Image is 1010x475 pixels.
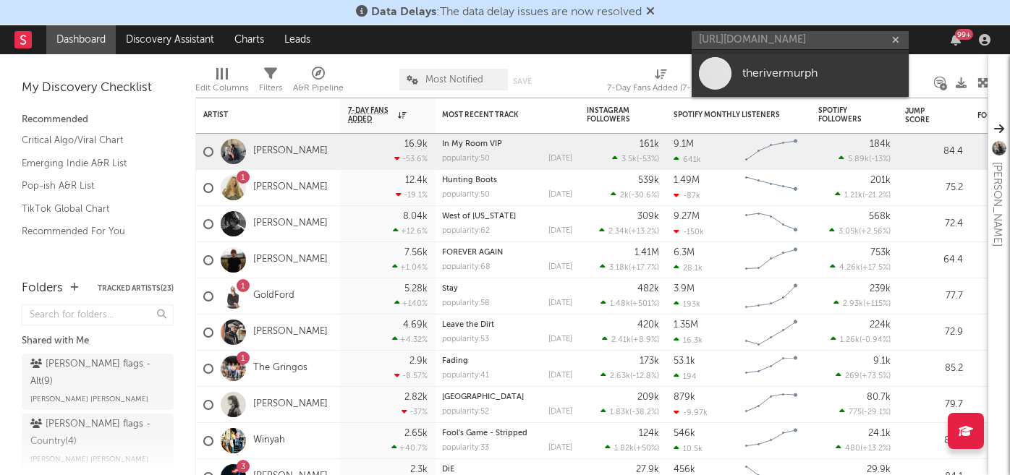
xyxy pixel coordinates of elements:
[405,176,428,185] div: 12.4k
[845,445,860,453] span: 480
[601,371,659,380] div: ( )
[692,50,909,97] a: therivermurph
[253,218,328,230] a: [PERSON_NAME]
[601,407,659,416] div: ( )
[22,111,174,129] div: Recommended
[839,407,891,416] div: ( )
[195,61,248,103] div: Edit Columns
[870,140,891,149] div: 184k
[22,414,174,470] a: [PERSON_NAME] flags - Country(4)[PERSON_NAME] [PERSON_NAME]
[404,140,428,149] div: 16.9k
[610,372,630,380] span: 2.63k
[620,192,629,200] span: 2k
[30,390,148,408] span: [PERSON_NAME] [PERSON_NAME]
[674,227,704,236] div: -150k
[394,299,428,308] div: +140 %
[442,466,454,474] a: DiE
[442,176,497,184] a: Hunting Boots
[442,111,551,119] div: Most Recent Track
[674,176,700,185] div: 1.49M
[840,336,860,344] span: 1.26k
[293,61,344,103] div: A&R Pipeline
[611,336,631,344] span: 2.41k
[548,191,572,199] div: [DATE]
[371,7,642,18] span: : The data delay issues are now resolved
[637,284,659,294] div: 482k
[829,226,891,236] div: ( )
[869,212,891,221] div: 568k
[818,106,869,124] div: Spotify Followers
[442,321,494,329] a: Leave the Dirt
[674,263,703,273] div: 28.1k
[843,300,863,308] span: 2.93k
[548,444,572,452] div: [DATE]
[396,190,428,200] div: -19.1 %
[442,213,572,221] div: West of Ohio
[548,263,572,271] div: [DATE]
[632,372,657,380] span: -12.8 %
[637,393,659,402] div: 209k
[607,61,716,103] div: 7-Day Fans Added (7-Day Fans Added)
[442,299,490,307] div: popularity: 58
[905,360,963,377] div: 85.2
[839,228,859,236] span: 3.05k
[548,227,572,235] div: [DATE]
[601,299,659,308] div: ( )
[836,371,891,380] div: ( )
[836,443,891,453] div: ( )
[674,212,700,221] div: 9.27M
[867,465,891,474] div: 29.9k
[674,155,701,164] div: 641k
[674,335,703,345] div: 16.3k
[22,280,63,297] div: Folders
[30,450,148,468] span: [PERSON_NAME] [PERSON_NAME]
[988,162,1006,247] div: [PERSON_NAME]
[640,140,659,149] div: 161k
[548,372,572,380] div: [DATE]
[259,80,282,97] div: Filters
[442,466,572,474] div: DiE
[674,140,694,149] div: 9.1M
[348,106,394,124] span: 7-Day Fans Added
[905,432,963,450] div: 84.3
[442,249,503,257] a: FOREVER AGAIN
[394,371,428,380] div: -8.57 %
[862,336,888,344] span: -0.94 %
[632,300,657,308] span: +501 %
[442,429,527,437] a: Fool's Game - Stripped
[607,80,716,97] div: 7-Day Fans Added (7-Day Fans Added)
[253,145,328,158] a: [PERSON_NAME]
[442,227,490,235] div: popularity: 62
[587,106,637,124] div: Instagram Followers
[608,228,629,236] span: 2.34k
[870,284,891,294] div: 239k
[224,25,274,54] a: Charts
[637,212,659,221] div: 309k
[739,134,804,170] svg: Chart title
[425,75,483,85] span: Most Notified
[739,242,804,278] svg: Chart title
[602,335,659,344] div: ( )
[404,393,428,402] div: 2.82k
[442,357,468,365] a: Fading
[951,34,961,46] button: 99+
[293,80,344,97] div: A&R Pipeline
[46,25,116,54] a: Dashboard
[905,143,963,161] div: 84.4
[674,284,695,294] div: 3.9M
[631,228,657,236] span: +13.2 %
[371,7,436,18] span: Data Delays
[253,398,328,411] a: [PERSON_NAME]
[116,25,224,54] a: Discovery Assistant
[639,429,659,438] div: 124k
[621,155,637,163] span: 3.5k
[442,176,572,184] div: Hunting Boots
[442,285,458,293] a: Stay
[639,155,657,163] span: -53 %
[442,140,572,148] div: In My Room VIP
[844,192,862,200] span: 1.21k
[739,170,804,206] svg: Chart title
[98,285,174,292] button: Tracked Artists(23)
[865,300,888,308] span: +115 %
[30,356,161,390] div: [PERSON_NAME] flags - Alt ( 9 )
